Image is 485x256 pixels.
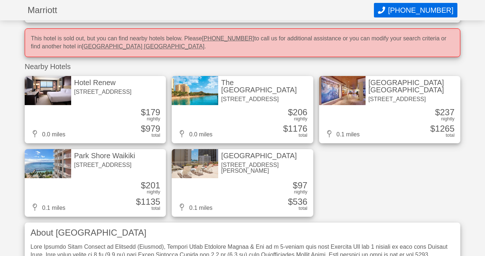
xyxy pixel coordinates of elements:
div: nightly [147,190,160,195]
div: 1265 [430,124,455,133]
a: The Twin Fin HotelThe [GEOGRAPHIC_DATA][STREET_ADDRESS]0.0 miles $206 nightly $1176 total [172,76,313,144]
div: nightly [294,117,307,121]
img: Ewa Hotel Waikiki [172,149,218,178]
div: 179 [141,108,160,117]
div: Hotel Renew [74,79,131,86]
a: Park Shore WaikikiPark Shore Waikiki[STREET_ADDRESS]0.1 miles $201 nightly $1135 total [25,149,166,217]
div: [STREET_ADDRESS] [221,96,310,102]
span: [PHONE_NUMBER] [388,6,453,15]
div: nightly [294,190,307,195]
span: $ [136,197,141,207]
div: 206 [288,108,307,117]
span: $ [141,124,146,133]
img: Hotel Renew [25,76,71,105]
a: Hyatt Place Waikiki Beach[GEOGRAPHIC_DATA] [GEOGRAPHIC_DATA][STREET_ADDRESS]0.1 miles $237 nightl... [319,76,460,144]
div: This hotel is sold out, but you can find nearby hotels below. Please to call us for additional as... [25,28,460,57]
div: 201 [141,181,160,190]
div: 0.0 miles [178,130,212,137]
div: 0.1 miles [325,130,360,137]
div: total [298,206,307,211]
div: 0.1 miles [30,204,65,211]
span: $ [430,124,435,133]
div: 237 [435,108,455,117]
div: 979 [141,124,160,133]
div: 1135 [136,197,160,206]
a: [PHONE_NUMBER] [202,35,254,41]
div: total [151,133,160,138]
div: 536 [288,197,307,206]
div: nightly [147,117,160,121]
div: nightly [441,117,455,121]
div: [STREET_ADDRESS] [74,162,135,168]
div: total [151,206,160,211]
div: [GEOGRAPHIC_DATA] [221,152,310,159]
div: [STREET_ADDRESS][PERSON_NAME] [221,162,310,174]
span: $ [141,107,146,117]
a: Ewa Hotel Waikiki[GEOGRAPHIC_DATA][STREET_ADDRESS][PERSON_NAME]0.1 miles $97 nightly $536 total [172,149,313,217]
a: Hotel RenewHotel Renew[STREET_ADDRESS]0.0 miles $179 nightly $979 total [25,76,166,144]
span: $ [435,107,440,117]
span: $ [141,180,146,190]
div: Nearby Hotels [25,63,460,70]
div: [STREET_ADDRESS] [74,89,131,95]
div: 0.0 miles [30,130,65,137]
div: 0.1 miles [178,204,212,211]
div: [STREET_ADDRESS] [368,96,457,102]
button: Call [374,3,457,17]
div: total [446,133,455,138]
img: Park Shore Waikiki [25,149,71,178]
span: $ [293,180,298,190]
img: Hyatt Place Waikiki Beach [319,76,366,105]
div: The [GEOGRAPHIC_DATA] [221,79,310,93]
div: total [298,133,307,138]
h1: Marriott [28,6,374,15]
span: $ [288,107,293,117]
span: $ [288,197,293,207]
div: [GEOGRAPHIC_DATA] [GEOGRAPHIC_DATA] [368,79,457,93]
div: 97 [293,181,307,190]
div: 1176 [283,124,307,133]
span: $ [283,124,288,133]
h3: About [GEOGRAPHIC_DATA] [30,228,455,237]
img: The Twin Fin Hotel [172,76,218,105]
a: [GEOGRAPHIC_DATA] [GEOGRAPHIC_DATA] [82,43,205,49]
div: Park Shore Waikiki [74,152,135,159]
